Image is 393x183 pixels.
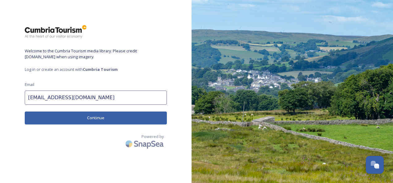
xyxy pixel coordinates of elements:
[366,156,384,174] button: Open Chat
[25,67,167,72] span: Log in or create an account with
[142,134,164,140] span: Powered by
[124,136,167,151] img: SnapSea Logo
[25,112,167,124] button: Continue
[25,82,34,87] span: Email
[83,67,118,72] strong: Cumbria Tourism
[25,48,167,60] span: Welcome to the Cumbria Tourism media library. Please credit [DOMAIN_NAME] when using imagery.
[25,25,87,39] img: ct_logo.png
[25,91,167,105] input: john.doe@snapsea.io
